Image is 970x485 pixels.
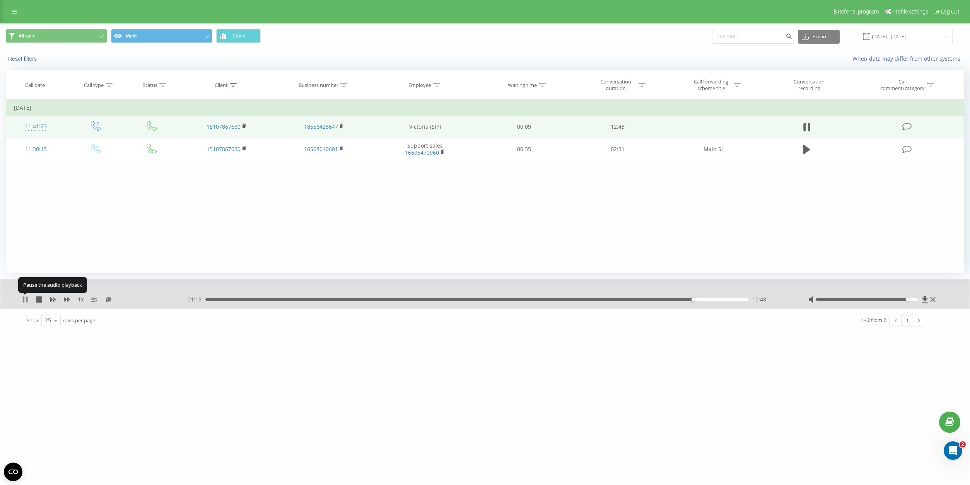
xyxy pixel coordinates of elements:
[405,149,439,156] a: 16505470960
[143,82,157,88] div: Status
[78,296,84,303] span: 1 x
[712,30,794,44] input: Search by number
[304,145,338,153] a: 16508010601
[111,29,212,43] button: Main
[784,78,834,92] div: Conversation recording
[232,33,245,39] span: Chart
[477,138,571,160] td: 00:35
[6,55,41,62] button: Reset filters
[752,296,766,303] span: 10:48
[186,296,205,303] span: - 01:13
[960,441,966,448] span: 2
[373,116,478,138] td: Victoria (SIP)
[6,29,107,43] button: All calls
[892,9,928,15] span: Profile settings
[18,277,87,293] div: Pause the audio playback
[45,317,51,324] div: 25
[84,82,104,88] div: Call type
[216,29,261,43] button: Chart
[508,82,537,88] div: Waiting time
[207,145,241,153] a: 15107867630
[571,138,664,160] td: 02:31
[14,119,58,134] div: 11:41:23
[63,317,95,324] span: rows per page
[852,55,964,62] a: When data may differ from other systems
[299,82,338,88] div: Business number
[880,78,925,92] div: Call comment/category
[6,100,964,116] td: [DATE]
[207,123,241,130] a: 15107867630
[14,142,58,157] div: 11:30:15
[4,463,22,481] button: Open CMP widget
[595,78,637,92] div: Conversation duration
[477,116,571,138] td: 00:09
[215,82,228,88] div: Client
[798,30,840,44] button: Export
[838,9,879,15] span: Referral program
[902,315,913,326] a: 1
[19,33,35,39] span: All calls
[25,82,45,88] div: Call date
[27,317,39,324] span: Show
[664,138,762,160] td: Main SJ
[941,9,960,15] span: Log Out
[690,78,732,92] div: Call forwarding scheme title
[408,82,431,88] div: Employee
[373,138,478,160] td: Support sales
[571,116,664,138] td: 12:43
[304,123,338,130] a: 18556426647
[692,298,695,301] div: Accessibility label
[944,441,962,460] iframe: Intercom live chat
[861,316,886,324] div: 1 - 2 from 2
[906,298,909,301] div: Accessibility label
